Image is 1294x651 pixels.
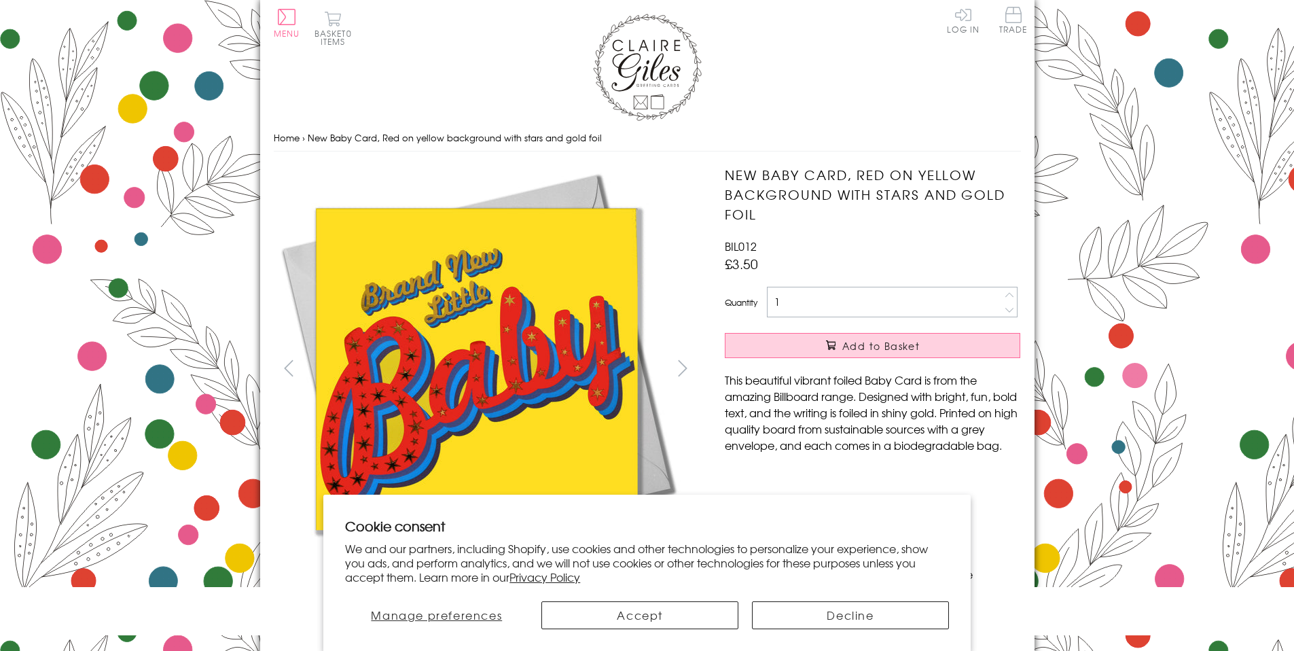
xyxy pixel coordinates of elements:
img: Claire Giles Greetings Cards [593,14,702,121]
button: Decline [752,601,949,629]
button: next [667,353,698,383]
a: Trade [999,7,1028,36]
button: Menu [274,9,300,37]
span: Add to Basket [842,339,920,353]
a: Privacy Policy [509,569,580,585]
button: Basket0 items [314,11,352,46]
a: Log In [947,7,980,33]
img: New Baby Card, Red on yellow background with stars and gold foil [274,165,681,573]
h1: New Baby Card, Red on yellow background with stars and gold foil [725,165,1020,224]
button: Accept [541,601,738,629]
span: BIL012 [725,238,757,254]
nav: breadcrumbs [274,124,1021,152]
span: Manage preferences [371,607,502,623]
span: › [302,131,305,144]
span: Menu [274,27,300,39]
label: Quantity [725,296,757,309]
button: Add to Basket [725,333,1020,358]
a: Home [274,131,300,144]
span: £3.50 [725,254,758,273]
h2: Cookie consent [345,516,949,535]
button: Manage preferences [345,601,528,629]
p: This beautiful vibrant foiled Baby Card is from the amazing Billboard range. Designed with bright... [725,372,1020,453]
span: Trade [999,7,1028,33]
span: New Baby Card, Red on yellow background with stars and gold foil [308,131,602,144]
span: 0 items [321,27,352,48]
button: prev [274,353,304,383]
p: We and our partners, including Shopify, use cookies and other technologies to personalize your ex... [345,542,949,584]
